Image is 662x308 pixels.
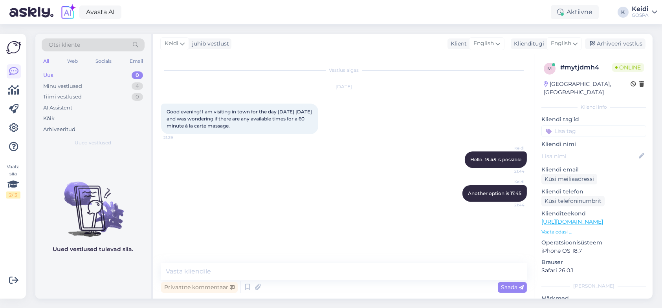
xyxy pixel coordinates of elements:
p: Märkmed [541,294,646,303]
p: Klienditeekond [541,210,646,218]
span: Another option is 17.45 [468,190,521,196]
div: 0 [132,71,143,79]
div: All [42,56,51,66]
div: K [618,7,629,18]
a: Avasta AI [79,5,121,19]
span: Keidi [495,179,524,185]
input: Lisa nimi [542,152,637,160]
div: [DATE] [161,83,527,90]
p: Kliendi tag'id [541,115,646,124]
p: Kliendi telefon [541,188,646,196]
span: Otsi kliente [49,41,80,49]
div: GOSPA [632,12,649,18]
div: 2 / 3 [6,191,20,199]
div: Kõik [43,115,55,122]
span: Hello. 15.45 is possible [470,157,521,162]
div: Keidi [632,6,649,12]
img: explore-ai [60,4,76,20]
p: iPhone OS 18.7 [541,247,646,255]
div: Uus [43,71,53,79]
div: 4 [132,82,143,90]
p: Uued vestlused tulevad siia. [53,245,134,253]
p: Kliendi nimi [541,140,646,148]
span: English [551,39,571,48]
img: Askly Logo [6,40,21,55]
div: Aktiivne [551,5,599,19]
a: [URL][DOMAIN_NAME] [541,218,603,225]
div: juhib vestlust [189,40,229,48]
div: Privaatne kommentaar [161,282,238,293]
span: Keidi [165,39,178,48]
span: Saada [501,284,524,291]
a: KeidiGOSPA [632,6,657,18]
span: 21:44 [495,168,524,174]
span: Good evening! I am visiting in town for the day [DATE] [DATE] and was wondering if there are any ... [167,109,313,129]
div: Tiimi vestlused [43,93,82,101]
span: Uued vestlused [75,139,112,146]
div: [PERSON_NAME] [541,282,646,290]
span: Online [612,63,644,72]
span: Keidi [495,145,524,151]
div: Klienditugi [511,40,544,48]
div: [GEOGRAPHIC_DATA], [GEOGRAPHIC_DATA] [544,80,631,97]
div: Klient [447,40,467,48]
p: Brauser [541,258,646,266]
div: Socials [94,56,113,66]
p: Operatsioonisüsteem [541,239,646,247]
div: Web [66,56,79,66]
div: Vaata siia [6,163,20,199]
span: 21:44 [495,202,524,208]
div: Arhiveeritud [43,126,75,133]
div: 0 [132,93,143,101]
div: Kliendi info [541,104,646,111]
p: Kliendi email [541,166,646,174]
div: Vestlus algas [161,67,527,74]
span: English [473,39,494,48]
div: Küsi telefoninumbrit [541,196,605,206]
img: No chats [35,168,151,238]
div: Arhiveeri vestlus [585,38,645,49]
div: Email [128,56,145,66]
input: Lisa tag [541,125,646,137]
div: AI Assistent [43,104,72,112]
span: 21:29 [163,135,193,140]
span: m [548,66,552,71]
p: Safari 26.0.1 [541,266,646,275]
p: Vaata edasi ... [541,228,646,235]
div: # mytjdmh4 [560,63,612,72]
div: Minu vestlused [43,82,82,90]
div: Küsi meiliaadressi [541,174,597,184]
